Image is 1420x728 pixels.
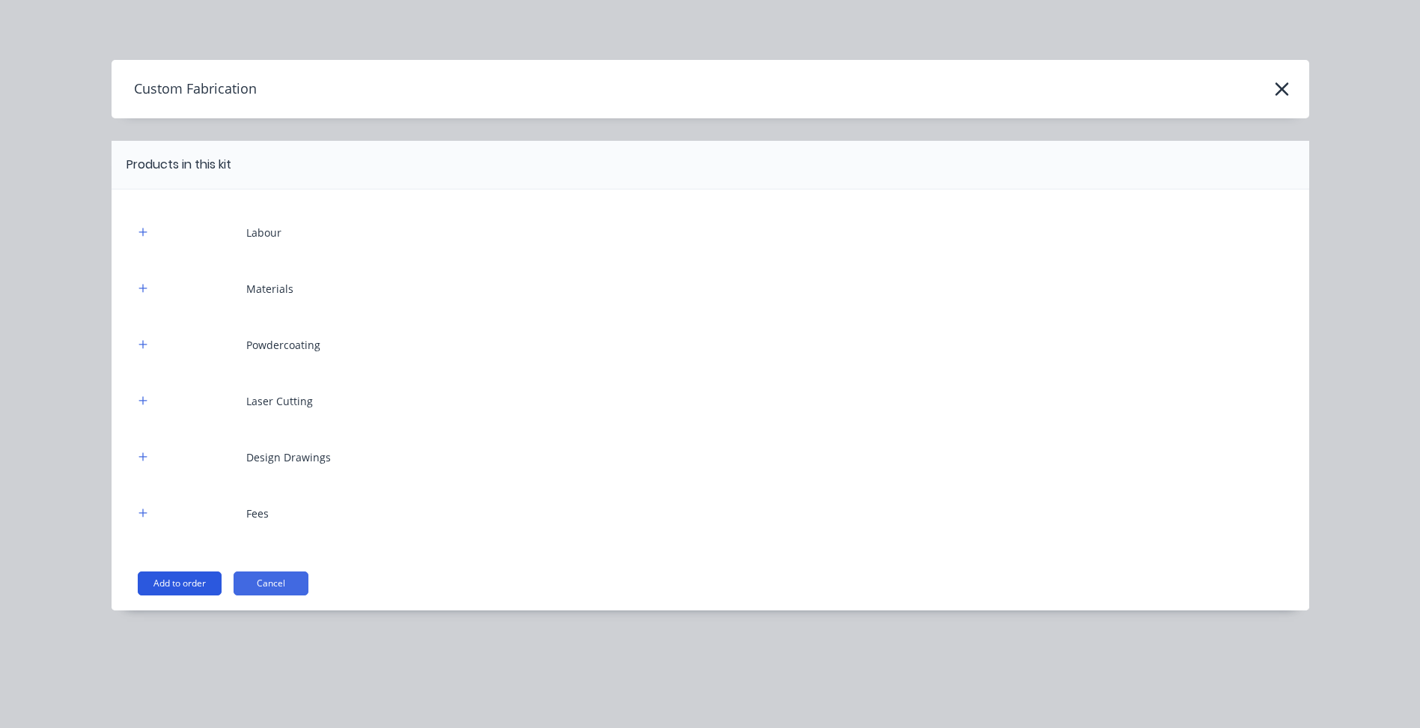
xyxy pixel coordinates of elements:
div: Design Drawings [246,449,331,465]
button: Cancel [234,571,308,595]
div: Laser Cutting [246,393,313,409]
div: Products in this kit [127,156,231,174]
div: Materials [246,281,293,297]
h4: Custom Fabrication [112,75,257,103]
div: Powdercoating [246,337,320,353]
div: Fees [246,506,269,521]
button: Add to order [138,571,222,595]
div: Labour [246,225,281,240]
